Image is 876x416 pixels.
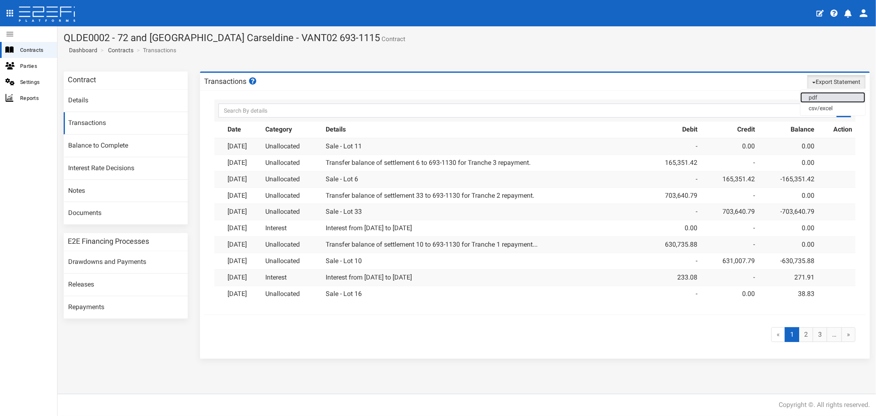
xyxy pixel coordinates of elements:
td: Unallocated [262,286,322,302]
a: Drawdowns and Payments [64,251,188,273]
td: 703,640.79 [701,204,759,220]
td: Unallocated [262,155,322,171]
a: Sale - Lot 10 [326,257,362,265]
td: - [644,286,701,302]
th: Debit [644,122,701,138]
td: 165,351.42 [644,155,701,171]
a: Contracts [108,46,133,54]
a: Sale - Lot 16 [326,290,362,298]
a: Transactions [64,112,188,134]
td: 0.00 [758,220,818,237]
a: Sale - Lot 33 [326,208,362,215]
h3: Transactions [204,77,258,85]
td: 703,640.79 [644,187,701,204]
td: 0.00 [701,286,759,302]
a: [DATE] [228,257,247,265]
a: [DATE] [228,240,247,248]
a: csv/excel [800,103,865,113]
td: -165,351.42 [758,171,818,187]
a: 2 [799,327,813,342]
span: Parties [20,61,51,71]
small: Contract [380,36,405,42]
a: Sale - Lot 6 [326,175,358,183]
a: Interest from [DATE] to [DATE] [326,273,412,281]
span: « [771,327,785,342]
h3: Contract [68,76,96,83]
span: Contracts [20,45,51,55]
td: Interest [262,269,322,286]
input: Search By details [218,104,851,118]
span: 1 [785,327,799,342]
td: 0.00 [758,237,818,253]
th: Details [322,122,644,138]
a: [DATE] [228,224,247,232]
td: Unallocated [262,171,322,187]
a: Transfer balance of settlement 33 to 693-1130 for Tranche 2 repayment. [326,192,534,199]
th: Date [224,122,262,138]
a: [DATE] [228,159,247,166]
td: 38.83 [758,286,818,302]
a: Dashboard [66,46,97,54]
span: Dashboard [66,47,97,53]
a: Sale - Lot 11 [326,142,362,150]
a: Balance to Complete [64,135,188,157]
a: [DATE] [228,290,247,298]
td: 630,735.88 [644,237,701,253]
a: Documents [64,202,188,224]
td: Unallocated [262,138,322,155]
td: 0.00 [701,138,759,155]
td: Unallocated [262,204,322,220]
th: Category [262,122,322,138]
td: -630,735.88 [758,253,818,269]
td: - [644,204,701,220]
td: Unallocated [262,237,322,253]
td: - [701,269,759,286]
a: 3 [813,327,827,342]
td: - [701,187,759,204]
a: [DATE] [228,142,247,150]
a: Interest from [DATE] to [DATE] [326,224,412,232]
td: - [701,220,759,237]
a: [DATE] [228,273,247,281]
td: 0.00 [758,187,818,204]
td: - [644,253,701,269]
span: Reports [20,93,51,103]
td: 165,351.42 [701,171,759,187]
td: Unallocated [262,253,322,269]
button: Export Statement [807,75,866,89]
td: Unallocated [262,187,322,204]
a: Repayments [64,296,188,319]
td: 631,007.79 [701,253,759,269]
th: Action [818,122,855,138]
span: Settings [20,77,51,87]
a: [DATE] [228,208,247,215]
td: - [644,171,701,187]
a: [DATE] [228,192,247,199]
th: Credit [701,122,759,138]
td: 0.00 [758,138,818,155]
h3: E2E Financing Processes [68,238,149,245]
a: … [827,327,842,342]
a: Releases [64,274,188,296]
div: Copyright ©. All rights reserved. [779,400,870,410]
td: 0.00 [758,155,818,171]
li: Transactions [135,46,176,54]
th: Balance [758,122,818,138]
td: - [701,237,759,253]
td: - [701,155,759,171]
a: Details [64,90,188,112]
a: Transfer balance of settlement 10 to 693-1130 for Tranche 1 repayment... [326,240,538,248]
td: -703,640.79 [758,204,818,220]
td: 0.00 [644,220,701,237]
a: Interest Rate Decisions [64,157,188,180]
a: pdf [800,92,865,103]
a: [DATE] [228,175,247,183]
td: 271.91 [758,269,818,286]
td: Interest [262,220,322,237]
a: Notes [64,180,188,202]
a: Transfer balance of settlement 6 to 693-1130 for Tranche 3 repayment. [326,159,531,166]
td: - [644,138,701,155]
a: » [842,327,855,342]
td: 233.08 [644,269,701,286]
h1: QLDE0002 - 72 and [GEOGRAPHIC_DATA] Carseldine - VANT02 693-1115 [64,32,870,43]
